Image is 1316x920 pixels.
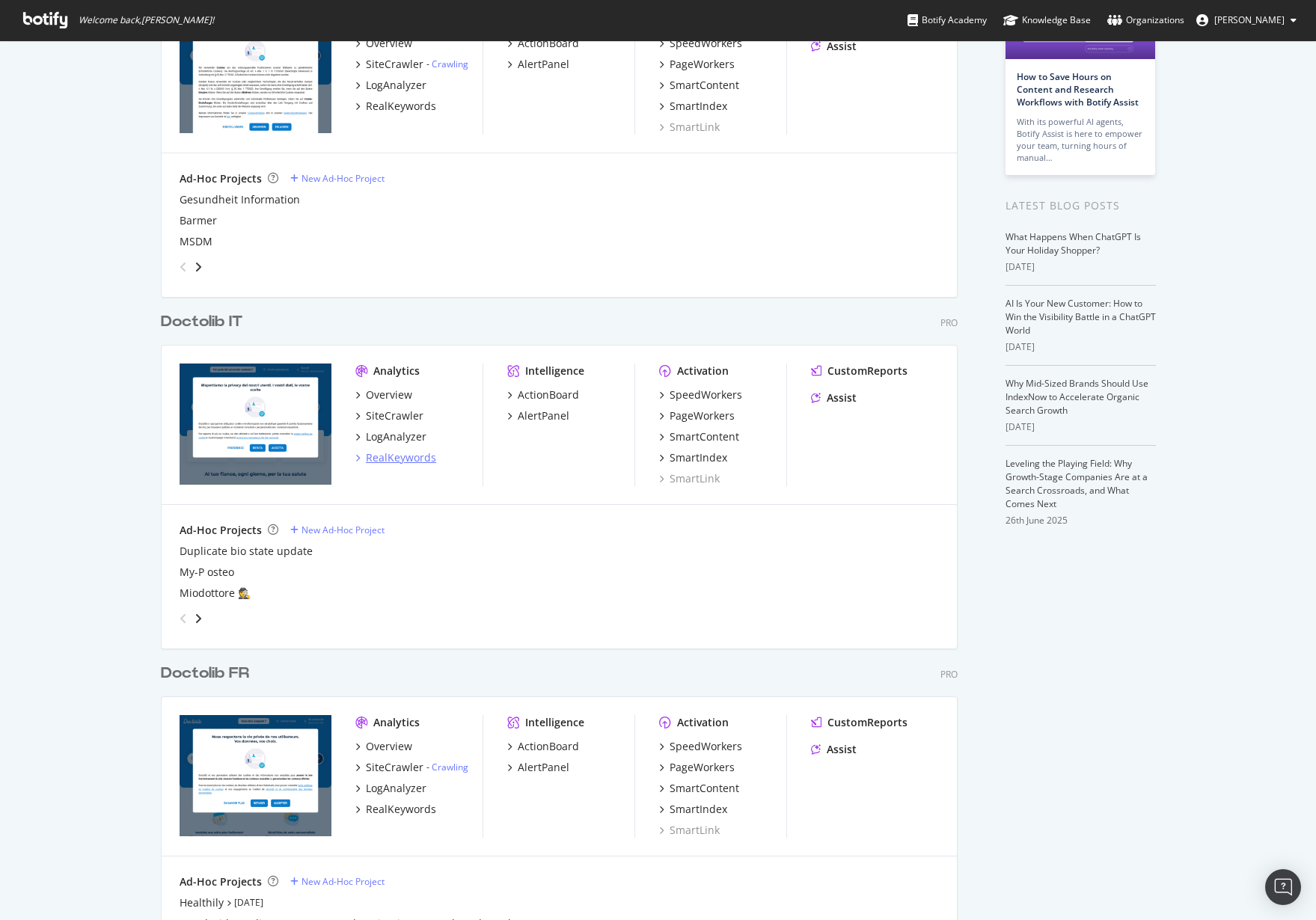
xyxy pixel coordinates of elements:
div: Open Intercom Messenger [1265,869,1301,905]
a: SmartLink [659,120,720,135]
a: Doctolib FR [161,663,255,684]
span: Welcome back, [PERSON_NAME] ! [79,14,214,26]
a: Overview [355,739,412,754]
div: Assist [827,39,857,54]
div: Activation [677,715,729,730]
a: Assist [811,390,857,405]
div: AlertPanel [518,760,569,775]
div: [DATE] [1006,420,1156,434]
div: angle-left [174,255,193,279]
div: angle-right [193,611,203,626]
a: AlertPanel [507,760,569,775]
div: LogAnalyzer [366,78,426,93]
a: How to Save Hours on Content and Research Workflows with Botify Assist [1017,70,1139,108]
button: [PERSON_NAME] [1184,8,1309,32]
div: SmartContent [670,429,739,444]
div: SiteCrawler [366,760,423,775]
div: ActionBoard [518,36,579,51]
div: SmartLink [659,471,720,486]
a: SmartIndex [659,450,727,465]
div: Overview [366,36,412,51]
div: RealKeywords [366,99,436,114]
a: New Ad-Hoc Project [290,875,385,888]
div: LogAnalyzer [366,781,426,796]
span: Thibaud Collignon [1214,13,1285,26]
a: SmartContent [659,429,739,444]
div: - [426,761,468,773]
div: Intelligence [525,364,584,378]
a: Assist [811,39,857,54]
a: PageWorkers [659,760,735,775]
a: Crawling [432,761,468,773]
a: Assist [811,742,857,757]
div: Pro [940,668,958,681]
a: Doctolib IT [161,311,248,333]
div: Activation [677,364,729,378]
a: SpeedWorkers [659,387,742,402]
div: Barmer [180,213,217,228]
a: RealKeywords [355,99,436,114]
a: SpeedWorkers [659,739,742,754]
div: Intelligence [525,715,584,730]
a: SiteCrawler- Crawling [355,57,468,72]
div: angle-right [193,260,203,275]
div: SiteCrawler [366,57,423,72]
a: Miodottore 🕵️ [180,586,251,601]
a: CustomReports [811,364,908,378]
div: Ad-Hoc Projects [180,171,262,186]
div: PageWorkers [670,408,735,423]
div: MSDM [180,234,212,249]
a: LogAnalyzer [355,429,426,444]
div: Healthily [180,895,224,910]
div: Analytics [373,715,420,730]
a: My-P osteo [180,565,234,580]
div: SpeedWorkers [670,739,742,754]
a: SmartLink [659,823,720,838]
a: Crawling [432,58,468,70]
img: doctolib.de [180,12,331,133]
a: AlertPanel [507,57,569,72]
div: New Ad-Hoc Project [302,172,385,185]
a: Leveling the Playing Field: Why Growth-Stage Companies Are at a Search Crossroads, and What Comes... [1006,457,1148,510]
div: SmartContent [670,781,739,796]
a: PageWorkers [659,408,735,423]
div: Latest Blog Posts [1006,197,1156,214]
div: SpeedWorkers [670,387,742,402]
a: New Ad-Hoc Project [290,524,385,536]
div: With its powerful AI agents, Botify Assist is here to empower your team, turning hours of manual… [1017,116,1144,164]
div: Botify Academy [908,13,987,28]
a: Gesundheit Information [180,192,300,207]
div: CustomReports [827,715,908,730]
div: ActionBoard [518,739,579,754]
div: PageWorkers [670,57,735,72]
div: SmartIndex [670,450,727,465]
a: What Happens When ChatGPT Is Your Holiday Shopper? [1006,230,1141,257]
div: Analytics [373,364,420,378]
div: Ad-Hoc Projects [180,523,262,538]
div: LogAnalyzer [366,429,426,444]
a: AI Is Your New Customer: How to Win the Visibility Battle in a ChatGPT World [1006,297,1156,337]
div: [DATE] [1006,340,1156,354]
div: ActionBoard [518,387,579,402]
div: SiteCrawler [366,408,423,423]
a: Overview [355,36,412,51]
div: New Ad-Hoc Project [302,524,385,536]
div: RealKeywords [366,450,436,465]
div: Doctolib FR [161,663,249,684]
a: LogAnalyzer [355,781,426,796]
a: SiteCrawler- Crawling [355,760,468,775]
a: ActionBoard [507,739,579,754]
div: Knowledge Base [1003,13,1091,28]
div: Doctolib IT [161,311,242,333]
a: [DATE] [234,896,263,909]
div: Overview [366,387,412,402]
div: Organizations [1107,13,1184,28]
div: Overview [366,739,412,754]
a: New Ad-Hoc Project [290,172,385,185]
a: SmartContent [659,781,739,796]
